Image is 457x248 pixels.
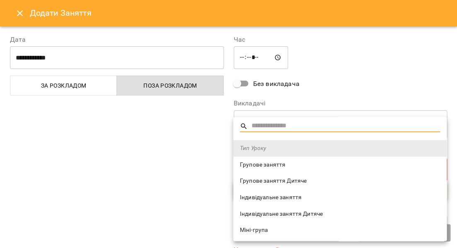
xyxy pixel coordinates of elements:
[240,210,440,218] span: Індивідуальне заняття Дитяче
[240,226,440,234] span: Міні-група
[240,144,440,153] span: Тип Уроку
[240,161,440,169] span: Групове заняття
[240,177,440,185] span: Групове заняття Дитяче
[240,193,440,202] span: Індивідуальне заняття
